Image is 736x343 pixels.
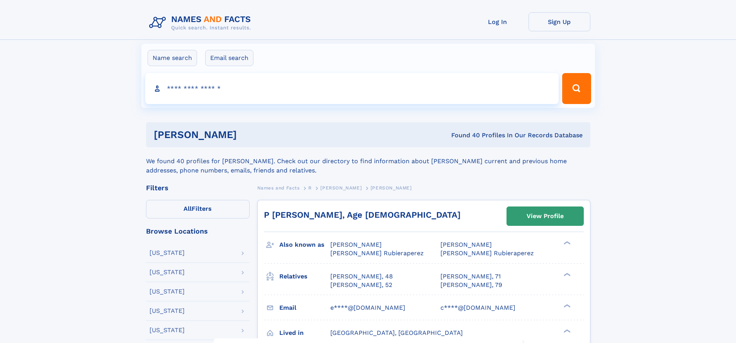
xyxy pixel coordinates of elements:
span: [GEOGRAPHIC_DATA], [GEOGRAPHIC_DATA] [330,329,463,336]
h1: [PERSON_NAME] [154,130,344,140]
a: P [PERSON_NAME], Age [DEMOGRAPHIC_DATA] [264,210,461,220]
input: search input [145,73,559,104]
div: ❯ [562,272,571,277]
img: Logo Names and Facts [146,12,257,33]
div: Browse Locations [146,228,250,235]
div: Filters [146,184,250,191]
h3: Email [279,301,330,314]
button: Search Button [562,73,591,104]
a: [PERSON_NAME], 79 [440,281,502,289]
div: We found 40 profiles for [PERSON_NAME]. Check out our directory to find information about [PERSON... [146,147,590,175]
span: [PERSON_NAME] Rubieraperez [440,249,534,257]
div: [US_STATE] [150,288,185,295]
a: Sign Up [529,12,590,31]
div: Found 40 Profiles In Our Records Database [344,131,583,140]
h3: Also known as [279,238,330,251]
span: [PERSON_NAME] Rubieraperez [330,249,424,257]
span: [PERSON_NAME] [371,185,412,191]
span: [PERSON_NAME] [330,241,382,248]
div: [US_STATE] [150,327,185,333]
div: [US_STATE] [150,308,185,314]
label: Email search [205,50,253,66]
div: [US_STATE] [150,269,185,275]
h3: Relatives [279,270,330,283]
h3: Lived in [279,326,330,340]
label: Filters [146,200,250,218]
a: [PERSON_NAME], 71 [440,272,501,281]
a: R [308,183,312,193]
div: ❯ [562,241,571,246]
a: Names and Facts [257,183,300,193]
span: [PERSON_NAME] [320,185,362,191]
a: Log In [467,12,529,31]
span: R [308,185,312,191]
a: [PERSON_NAME], 48 [330,272,393,281]
label: Name search [148,50,197,66]
div: ❯ [562,328,571,333]
div: View Profile [527,207,564,225]
div: [US_STATE] [150,250,185,256]
a: [PERSON_NAME], 52 [330,281,392,289]
a: View Profile [507,207,583,225]
a: [PERSON_NAME] [320,183,362,193]
span: All [184,205,192,212]
span: [PERSON_NAME] [440,241,492,248]
div: ❯ [562,303,571,308]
